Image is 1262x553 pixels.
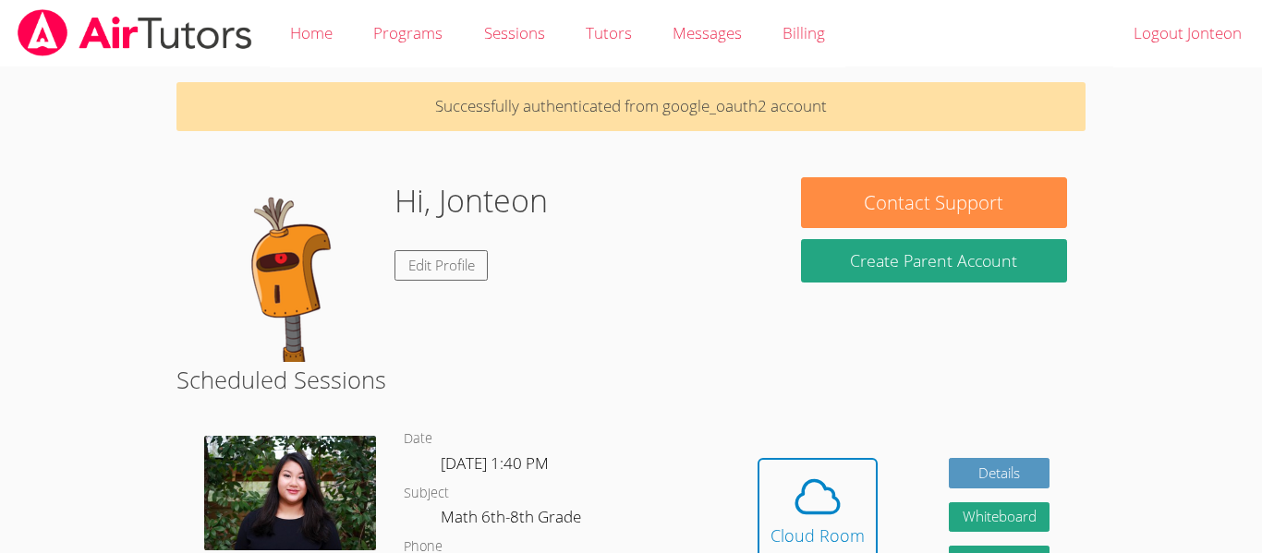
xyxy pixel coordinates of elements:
span: [DATE] 1:40 PM [441,452,549,474]
span: Messages [673,22,742,43]
img: airtutors_banner-c4298cdbf04f3fff15de1276eac7730deb9818008684d7c2e4769d2f7ddbe033.png [16,9,254,56]
img: IMG_0561.jpeg [204,436,376,550]
button: Create Parent Account [801,239,1067,283]
h1: Hi, Jonteon [394,177,548,224]
button: Whiteboard [949,502,1050,533]
div: Cloud Room [771,523,865,548]
dt: Date [404,427,432,451]
a: Details [949,458,1050,488]
img: default.png [195,177,380,362]
button: Contact Support [801,177,1067,228]
dt: Subject [404,482,449,505]
h2: Scheduled Sessions [176,362,1086,397]
dd: Math 6th-8th Grade [441,504,585,535]
a: Edit Profile [394,250,489,281]
p: Successfully authenticated from google_oauth2 account [176,82,1086,131]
